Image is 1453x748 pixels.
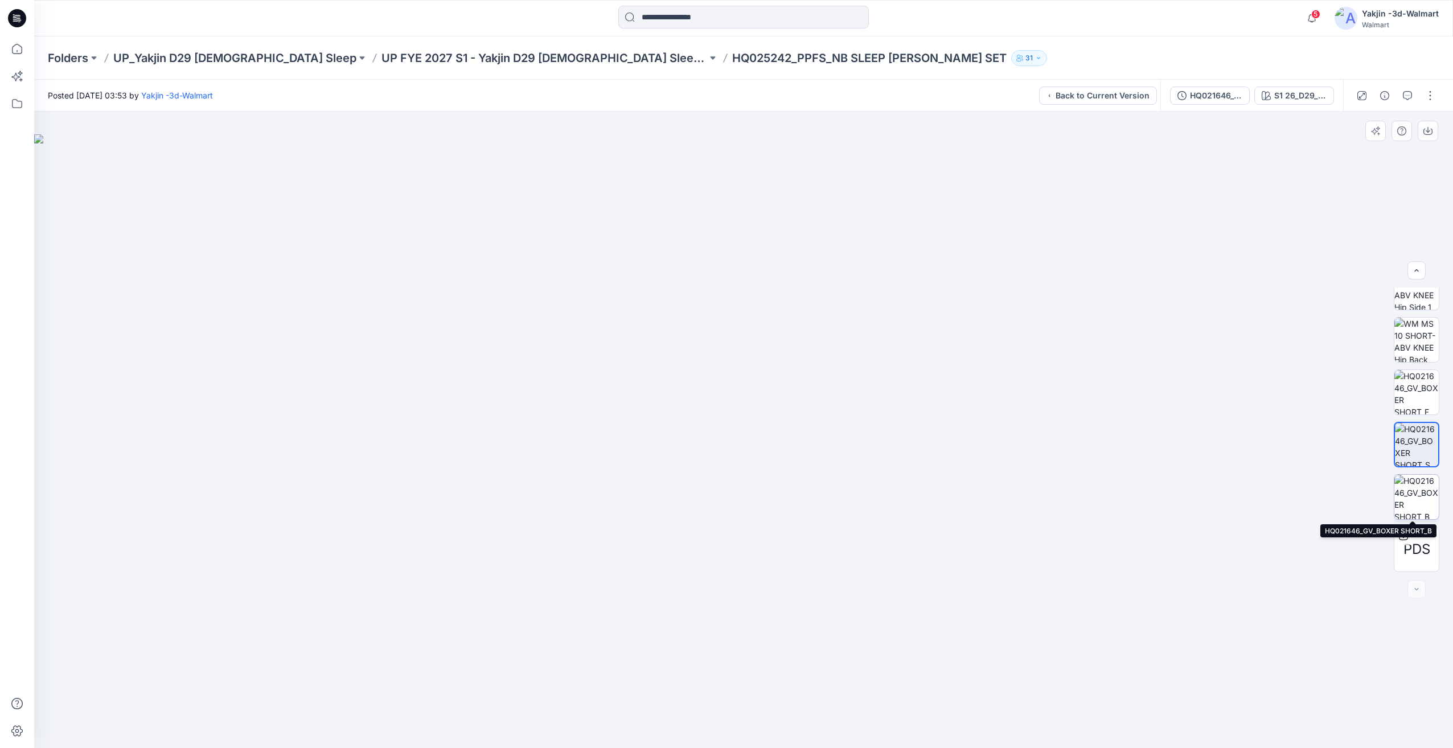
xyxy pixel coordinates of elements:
div: HQ021646_GV_BOXER SHORT [1190,89,1242,102]
a: UP FYE 2027 S1 - Yakjin D29 [DEMOGRAPHIC_DATA] Sleepwear [381,50,707,66]
span: 5 [1311,10,1320,19]
img: WM MS 10 SHORT-ABV KNEE Hip Side 1 wo Avatar [1394,265,1439,310]
p: HQ025242_PPFS_NB SLEEP [PERSON_NAME] SET [732,50,1007,66]
button: S1 26_D29_NB_2 HEARTS AND ARROWS v2 rpt_CW1_VIV WHT_WM [1254,87,1334,105]
a: Yakjin -3d-Walmart [141,91,213,100]
div: S1 26_D29_NB_2 HEARTS AND ARROWS v2 rpt_CW1_VIV WHT_WM [1274,89,1327,102]
img: WM MS 10 SHORT-ABV KNEE Hip Back wo Avatar [1394,318,1439,362]
button: Back to Current Version [1039,87,1157,105]
p: 31 [1025,52,1033,64]
img: eyJhbGciOiJIUzI1NiIsImtpZCI6IjAiLCJzbHQiOiJzZXMiLCJ0eXAiOiJKV1QifQ.eyJkYXRhIjp7InR5cGUiOiJzdG9yYW... [34,134,1453,748]
a: UP_Yakjin D29 [DEMOGRAPHIC_DATA] Sleep [113,50,356,66]
img: HQ021646_GV_BOXER SHORT_B [1394,475,1439,519]
span: Posted [DATE] 03:53 by [48,89,213,101]
div: Yakjin -3d-Walmart [1362,7,1439,20]
div: Walmart [1362,20,1439,29]
span: PDS [1403,539,1430,560]
img: avatar [1335,7,1357,30]
img: HQ021646_GV_BOXER SHORT_S [1395,423,1438,466]
img: HQ021646_GV_BOXER SHORT_F [1394,370,1439,414]
button: Details [1376,87,1394,105]
button: HQ021646_GV_BOXER SHORT [1170,87,1250,105]
button: 31 [1011,50,1047,66]
a: Folders [48,50,88,66]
